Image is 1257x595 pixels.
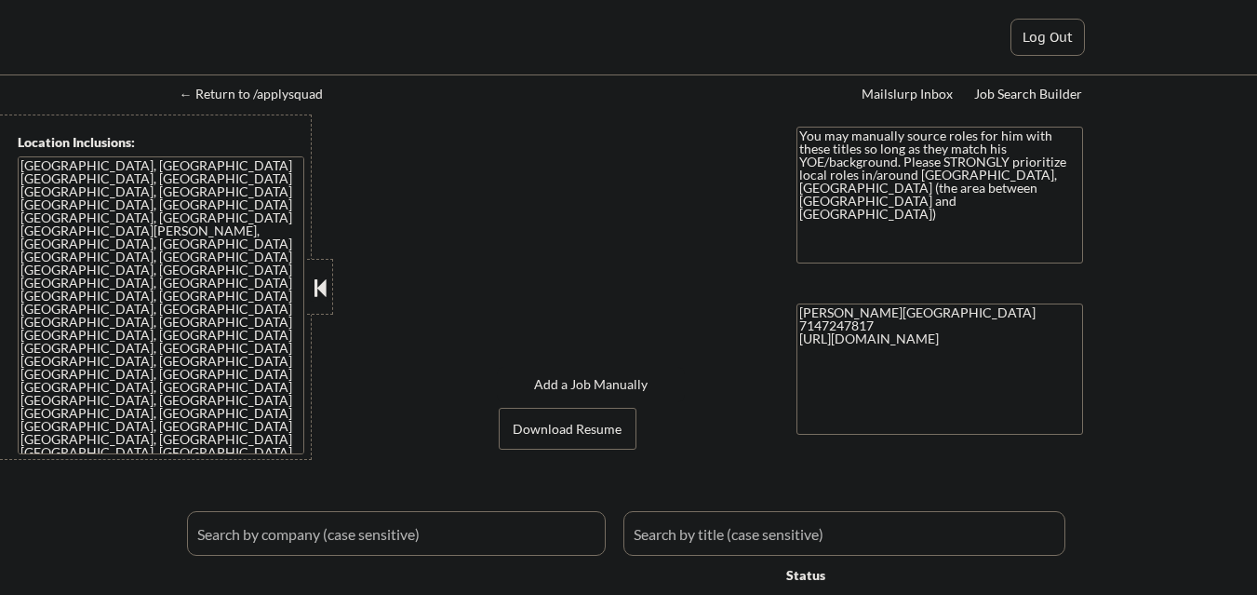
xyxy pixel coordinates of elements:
[18,133,304,152] div: Location Inclusions:
[974,88,1083,101] div: Job Search Builder
[974,87,1083,105] a: Job Search Builder
[862,87,955,105] a: Mailslurp Inbox
[180,87,341,105] a: ← Return to /applysquad
[187,511,606,556] input: Search by company (case sensitive)
[1010,19,1085,56] button: Log Out
[862,88,955,101] div: Mailslurp Inbox
[786,558,946,591] div: Status
[497,367,685,402] button: Add a Job Manually
[499,408,636,450] button: Download Resume
[180,88,341,101] div: ← Return to /applysquad
[623,511,1065,556] input: Search by title (case sensitive)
